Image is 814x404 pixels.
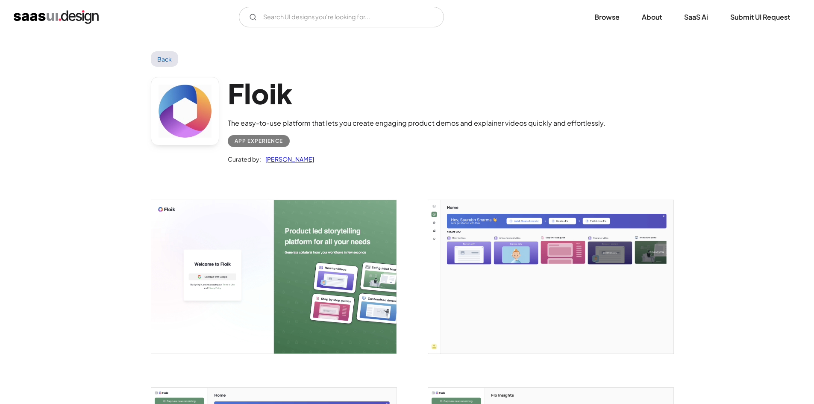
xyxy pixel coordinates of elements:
form: Email Form [239,7,444,27]
a: home [14,10,99,24]
img: 64352eac42887b464ff7ec10_Floik%20Welcome%20Screen.png [151,200,397,354]
a: About [632,8,672,27]
h1: Floik [228,77,605,110]
div: The easy-to-use platform that lets you create engaging product demos and explainer videos quickly... [228,118,605,128]
img: 64352eb1291dc44595da3a26_Floik%20Home%20Screen.png [428,200,673,354]
a: open lightbox [151,200,397,354]
a: SaaS Ai [674,8,718,27]
div: App Experience [235,136,283,146]
a: [PERSON_NAME] [261,154,314,164]
div: Curated by: [228,154,261,164]
a: open lightbox [428,200,673,354]
a: Browse [584,8,630,27]
a: Submit UI Request [720,8,800,27]
input: Search UI designs you're looking for... [239,7,444,27]
a: Back [151,51,179,67]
